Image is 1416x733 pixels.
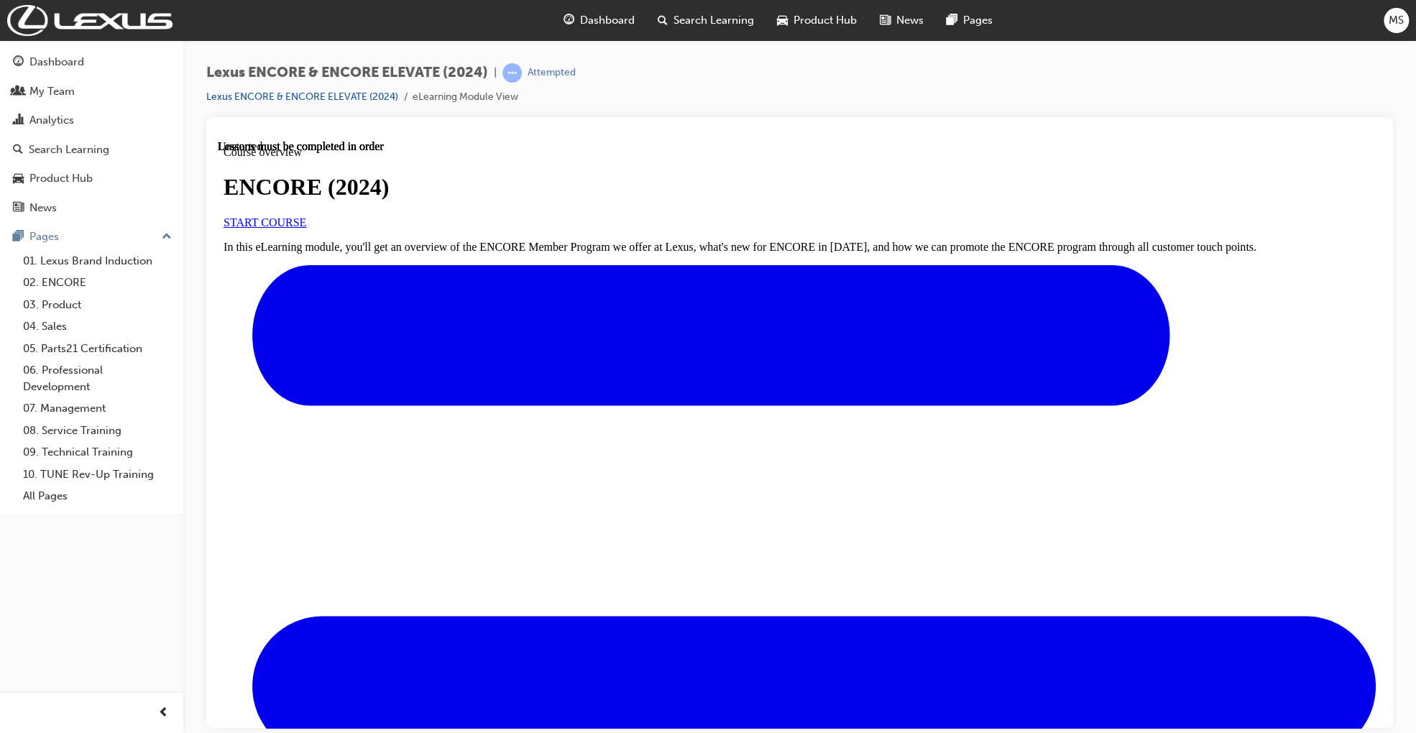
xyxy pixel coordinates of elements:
span: Product Hub [794,12,857,29]
h1: ENCORE (2024) [6,34,1158,60]
a: START COURSE [6,76,88,88]
div: Search Learning [29,142,109,158]
span: up-icon [162,228,172,246]
span: news-icon [880,11,891,29]
span: Pages [963,12,993,29]
div: Pages [29,229,59,245]
a: 06. Professional Development [17,359,178,397]
li: eLearning Module View [413,89,518,106]
div: Attempted [528,66,576,80]
a: News [6,195,178,221]
a: Product Hub [6,165,178,192]
span: Dashboard [580,12,635,29]
span: pages-icon [13,231,24,244]
span: people-icon [13,86,24,98]
a: pages-iconPages [935,6,1004,35]
button: Pages [6,223,178,250]
a: All Pages [17,485,178,507]
a: 09. Technical Training [17,441,178,464]
span: car-icon [13,172,24,185]
a: 10. TUNE Rev-Up Training [17,464,178,486]
div: Product Hub [29,170,93,187]
a: 01. Lexus Brand Induction [17,250,178,272]
span: search-icon [658,11,668,29]
a: news-iconNews [868,6,935,35]
span: | [494,65,497,81]
span: chart-icon [13,114,24,127]
div: News [29,200,57,216]
a: 04. Sales [17,315,178,338]
span: guage-icon [13,56,24,69]
a: Dashboard [6,49,178,75]
a: My Team [6,78,178,105]
span: news-icon [13,202,24,215]
a: 02. ENCORE [17,272,178,294]
span: prev-icon [158,704,169,722]
span: search-icon [13,144,23,157]
a: 07. Management [17,397,178,420]
span: learningRecordVerb_ATTEMPT-icon [502,63,522,83]
span: News [896,12,924,29]
span: pages-icon [947,11,957,29]
a: Analytics [6,107,178,134]
a: 05. Parts21 Certification [17,338,178,360]
span: Lexus ENCORE & ENCORE ELEVATE (2024) [206,65,488,81]
button: DashboardMy TeamAnalyticsSearch LearningProduct HubNews [6,46,178,223]
a: 03. Product [17,294,178,316]
a: Search Learning [6,137,178,163]
div: Analytics [29,112,74,129]
span: Search Learning [673,12,754,29]
a: guage-iconDashboard [552,6,646,35]
div: Dashboard [29,54,84,70]
span: car-icon [777,11,788,29]
div: My Team [29,83,75,100]
span: guage-icon [564,11,574,29]
a: 08. Service Training [17,420,178,442]
a: search-iconSearch Learning [646,6,766,35]
a: Lexus ENCORE & ENCORE ELEVATE (2024) [206,91,398,103]
p: In this eLearning module, you'll get an overview of the ENCORE Member Program we offer at Lexus, ... [6,101,1158,114]
button: MS [1384,8,1409,33]
img: Trak [7,5,173,36]
span: MS [1389,12,1404,29]
a: car-iconProduct Hub [766,6,868,35]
